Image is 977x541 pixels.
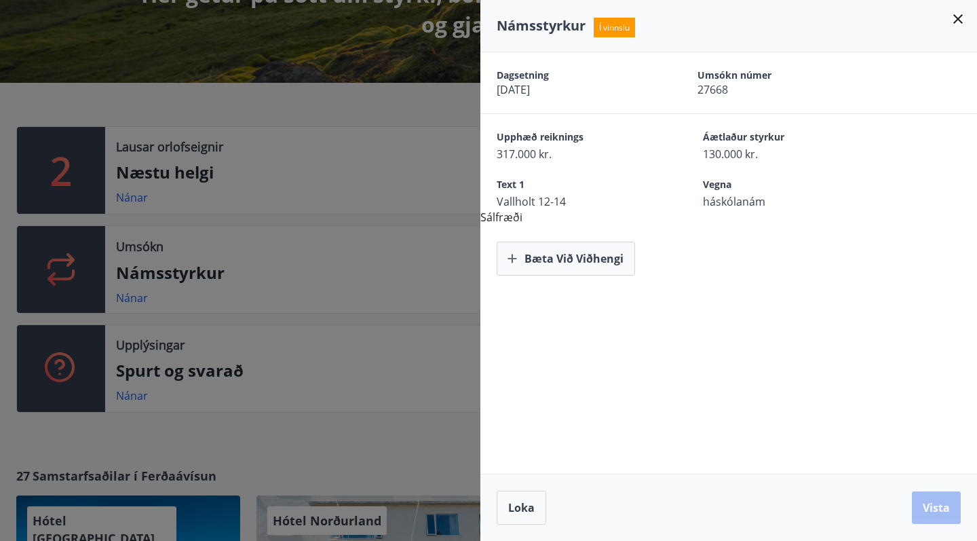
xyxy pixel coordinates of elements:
[497,242,635,276] button: Bæta við viðhengi
[594,18,635,37] span: Í vinnslu
[697,82,851,97] span: 27668
[497,178,655,194] span: Text 1
[697,69,851,82] span: Umsókn númer
[508,500,535,515] span: Loka
[703,178,862,194] span: Vegna
[703,194,862,209] span: háskólanám
[703,147,862,162] span: 130.000 kr.
[497,491,546,525] button: Loka
[703,130,862,147] span: Áætlaður styrkur
[480,52,977,276] div: Sálfræði
[497,130,655,147] span: Upphæð reiknings
[497,69,650,82] span: Dagsetning
[497,82,650,97] span: [DATE]
[497,147,655,162] span: 317.000 kr.
[497,194,655,209] span: Vallholt 12-14
[497,16,586,35] span: Námsstyrkur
